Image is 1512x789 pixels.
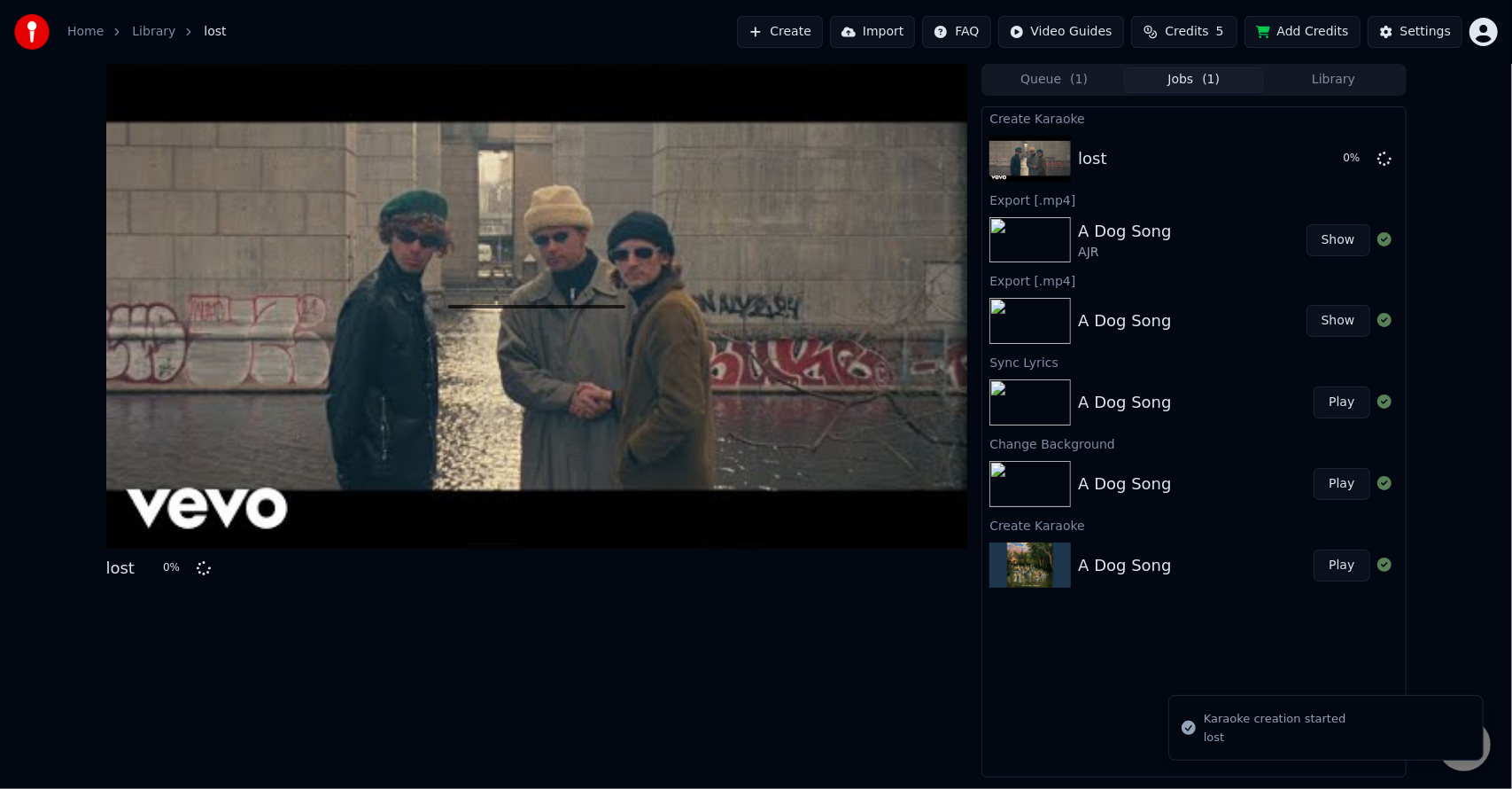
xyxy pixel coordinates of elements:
button: FAQ [922,16,990,48]
button: Show [1307,305,1370,337]
div: A Dog Song [1078,472,1171,496]
button: Play [1314,550,1369,582]
button: Show [1307,224,1370,256]
div: A Dog Song [1078,309,1171,333]
button: Play [1314,387,1369,418]
div: 0 % [1344,152,1370,166]
span: 5 [1216,23,1224,41]
button: Library [1264,67,1404,93]
span: lost [204,23,226,41]
div: AJR [1078,244,1171,262]
div: Export [.mp4] [982,270,1405,291]
button: Video Guides [998,16,1124,48]
button: Import [830,16,915,48]
div: Export [.mp4] [982,189,1405,210]
nav: breadcrumb [67,23,227,41]
div: lost [1078,146,1106,171]
img: youka [14,14,50,50]
span: Credits [1165,23,1208,41]
div: Create Karaoke [982,514,1405,535]
button: Add Credits [1244,16,1361,48]
div: A Dog Song [1078,553,1171,578]
div: A Dog Song [1078,390,1171,415]
button: Jobs [1124,67,1264,93]
div: Sync Lyrics [982,351,1405,372]
button: Create [737,16,823,48]
span: ( 1 ) [1070,71,1088,89]
button: Settings [1368,16,1462,48]
div: 0 % [163,561,190,575]
button: Credits5 [1131,16,1237,48]
button: Queue [984,67,1124,93]
button: Play [1314,468,1369,500]
div: Settings [1400,23,1451,41]
div: Change Background [982,433,1405,454]
a: Home [67,23,104,41]
a: Library [132,23,175,41]
div: Create Karaoke [982,107,1405,129]
span: ( 1 ) [1202,71,1220,89]
div: lost [106,556,135,581]
div: A Dog Song [1078,219,1171,244]
div: lost [1204,730,1345,746]
div: Karaoke creation started [1204,710,1345,728]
